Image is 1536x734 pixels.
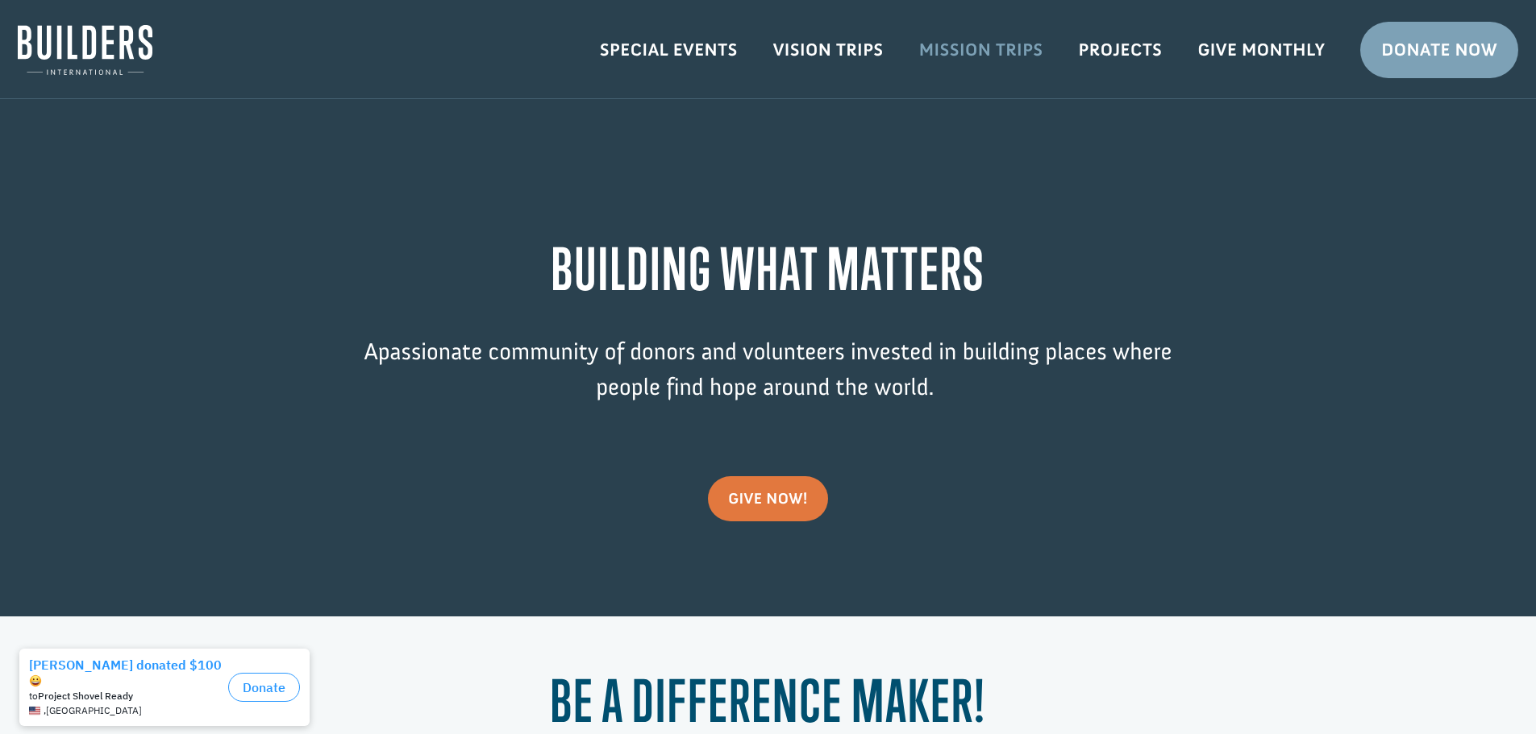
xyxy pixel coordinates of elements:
[1180,27,1342,73] a: Give Monthly
[29,50,222,61] div: to
[333,235,1204,310] h1: BUILDING WHAT MATTERS
[29,34,42,47] img: emoji grinningFace
[29,16,222,48] div: [PERSON_NAME] donated $100
[1061,27,1180,73] a: Projects
[708,476,828,521] a: give now!
[18,25,152,75] img: Builders International
[44,64,142,76] span: , [GEOGRAPHIC_DATA]
[901,27,1061,73] a: Mission Trips
[38,49,133,61] strong: Project Shovel Ready
[228,32,300,61] button: Donate
[582,27,756,73] a: Special Events
[29,64,40,76] img: US.png
[1360,22,1518,78] a: Donate Now
[364,337,377,366] span: A
[333,334,1204,429] p: passionate community of donors and volunteers invested in building places where people find hope ...
[756,27,901,73] a: Vision Trips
